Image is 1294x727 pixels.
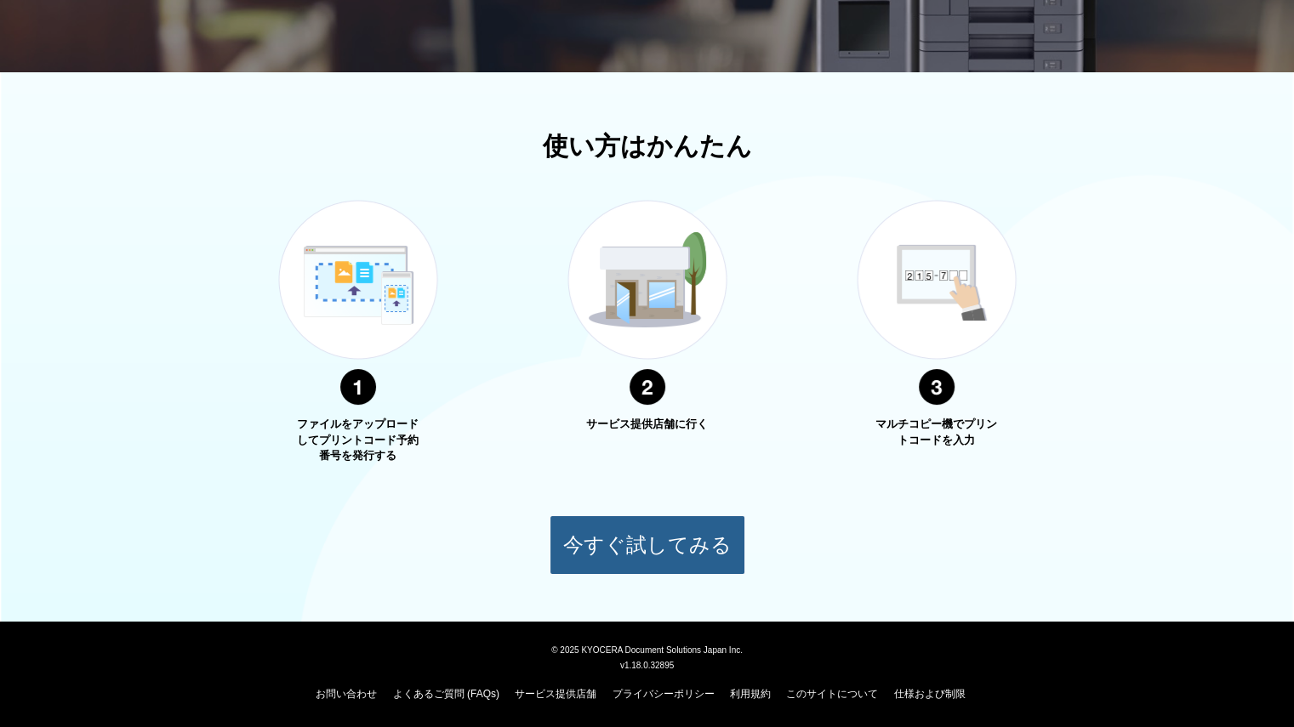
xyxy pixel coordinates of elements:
[873,417,1000,448] p: マルチコピー機でプリントコードを入力
[316,688,377,700] a: お問い合わせ
[393,688,499,700] a: よくあるご質問 (FAQs)
[613,688,715,700] a: プライバシーポリシー
[620,660,674,670] span: v1.18.0.32895
[894,688,966,700] a: 仕様および制限
[551,644,743,655] span: © 2025 KYOCERA Document Solutions Japan Inc.
[584,417,711,433] p: サービス提供店舗に行く
[550,515,745,575] button: 今すぐ試してみる
[294,417,422,464] p: ファイルをアップロードしてプリントコード予約番号を発行する
[515,688,596,700] a: サービス提供店舗
[786,688,878,700] a: このサイトについて
[730,688,771,700] a: 利用規約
